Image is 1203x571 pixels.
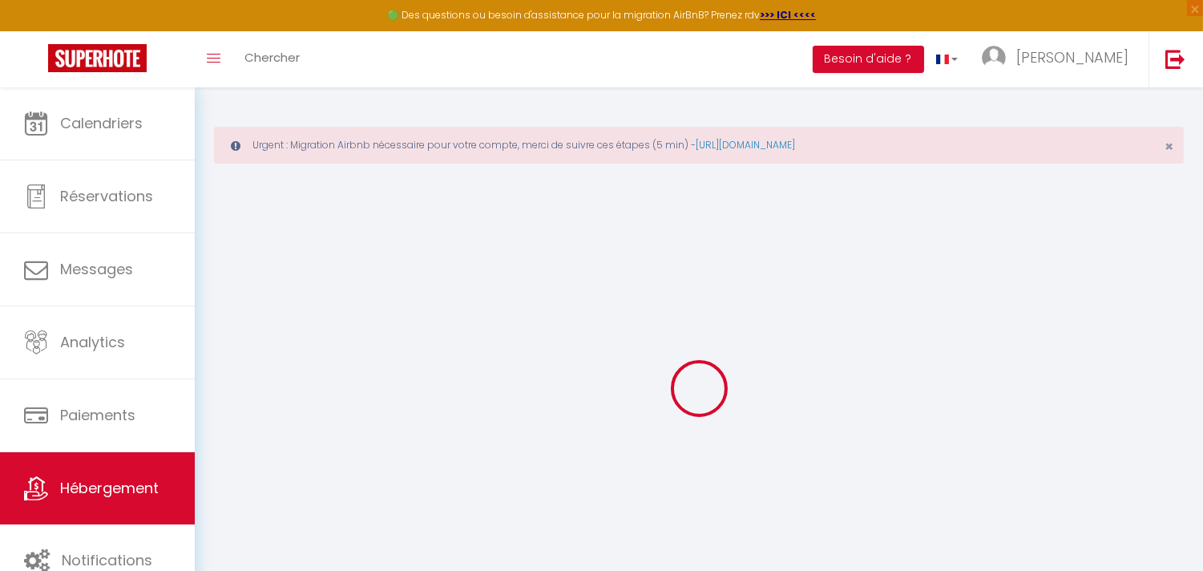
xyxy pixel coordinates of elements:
[244,49,300,66] span: Chercher
[1165,140,1173,154] button: Close
[60,113,143,133] span: Calendriers
[48,44,147,72] img: Super Booking
[813,46,924,73] button: Besoin d'aide ?
[696,138,795,152] a: [URL][DOMAIN_NAME]
[1165,136,1173,156] span: ×
[60,405,135,425] span: Paiements
[60,259,133,279] span: Messages
[1165,49,1185,69] img: logout
[982,46,1006,70] img: ...
[60,478,159,498] span: Hébergement
[1016,47,1128,67] span: [PERSON_NAME]
[62,550,152,570] span: Notifications
[760,8,816,22] a: >>> ICI <<<<
[60,332,125,352] span: Analytics
[60,186,153,206] span: Réservations
[232,31,312,87] a: Chercher
[214,127,1184,164] div: Urgent : Migration Airbnb nécessaire pour votre compte, merci de suivre ces étapes (5 min) -
[970,31,1149,87] a: ... [PERSON_NAME]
